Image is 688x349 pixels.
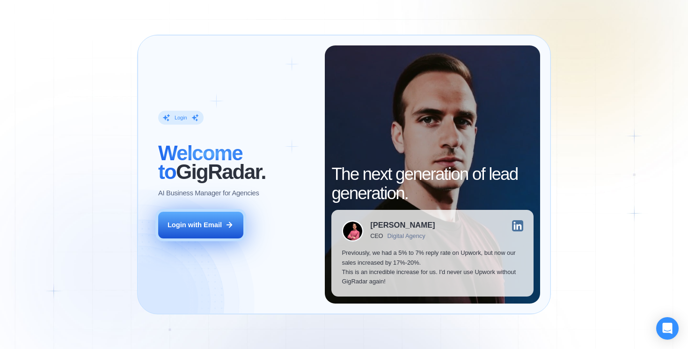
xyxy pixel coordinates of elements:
[342,248,523,286] p: Previously, we had a 5% to 7% reply rate on Upwork, but now our sales increased by 17%-20%. This ...
[158,144,315,182] h2: ‍ GigRadar.
[158,189,259,198] p: AI Business Manager for Agencies
[388,233,425,240] div: Digital Agency
[175,114,187,121] div: Login
[370,222,435,230] div: [PERSON_NAME]
[158,141,242,183] span: Welcome to
[158,212,243,238] button: Login with Email
[370,233,383,240] div: CEO
[168,220,222,230] div: Login with Email
[656,317,679,340] div: Open Intercom Messenger
[331,165,533,203] h2: The next generation of lead generation.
